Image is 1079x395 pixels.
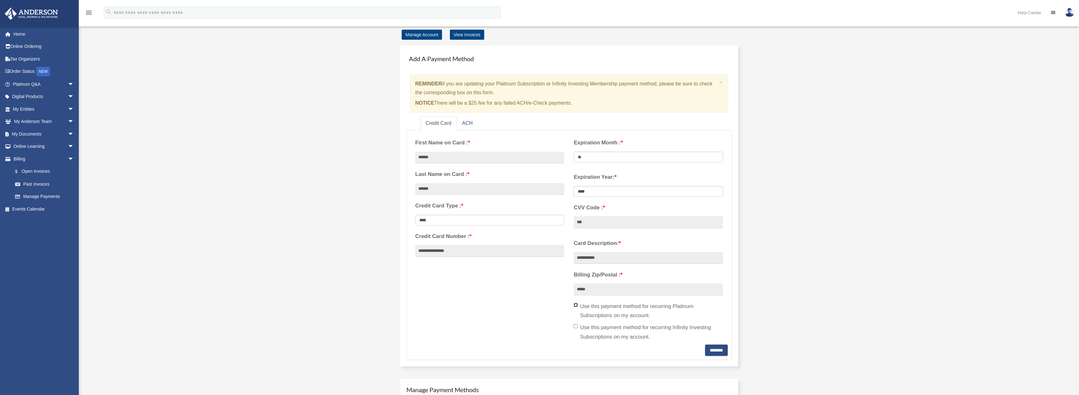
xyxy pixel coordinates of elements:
[68,128,80,141] span: arrow_drop_down
[406,385,732,394] h4: Manage Payment Methods
[85,11,93,16] a: menu
[574,270,723,280] label: Billing Zip/Postal :
[406,52,732,66] h4: Add A Payment Method
[574,239,723,248] label: Card Description:
[457,116,478,131] a: ACH
[415,99,717,107] p: There will be a $25 fee for any failed ACH/e-Check payments.
[9,178,83,190] a: Past Invoices
[68,140,80,153] span: arrow_drop_down
[9,165,83,178] a: $Open Invoices
[4,140,83,153] a: Online Learningarrow_drop_down
[4,153,83,165] a: Billingarrow_drop_down
[4,203,83,215] a: Events Calendar
[4,40,83,53] a: Online Ordering
[574,303,578,307] input: Use this payment method for recurring Platinum Subscriptions on my account.
[402,30,442,40] a: Manage Account
[4,103,83,115] a: My Entitiesarrow_drop_down
[415,201,564,211] label: Credit Card Type :
[4,115,83,128] a: My Anderson Teamarrow_drop_down
[719,79,723,85] button: Close
[36,67,50,76] div: NEW
[574,302,723,321] label: Use this payment method for recurring Platinum Subscriptions on my account.
[68,78,80,91] span: arrow_drop_down
[421,116,456,131] a: Credit Card
[3,8,60,20] img: Anderson Advisors Platinum Portal
[4,28,83,40] a: Home
[85,9,93,16] i: menu
[4,65,83,78] a: Order StatusNEW
[68,115,80,128] span: arrow_drop_down
[574,138,723,148] label: Expiration Month :
[68,153,80,166] span: arrow_drop_down
[4,53,83,65] a: Tax Organizers
[19,168,22,176] span: $
[574,203,723,212] label: CVV Code :
[4,128,83,140] a: My Documentsarrow_drop_down
[719,78,723,86] span: ×
[105,9,112,15] i: search
[574,324,578,328] input: Use this payment method for recurring Infinity Investing Subscriptions on my account.
[415,138,564,148] label: First Name on Card :
[415,170,564,179] label: Last Name on Card :
[68,103,80,116] span: arrow_drop_down
[574,323,723,342] label: Use this payment method for recurring Infinity Investing Subscriptions on my account.
[450,30,484,40] a: View Invoices
[415,232,564,241] label: Credit Card Number :
[574,172,723,182] label: Expiration Year:
[68,90,80,103] span: arrow_drop_down
[4,90,83,103] a: Digital Productsarrow_drop_down
[9,190,80,203] a: Manage Payments
[415,81,442,86] strong: REMINDER
[410,74,728,113] div: if you are updating your Platinum Subscription or Infinity Investing Membership payment method, p...
[415,100,434,106] strong: NOTICE
[4,78,83,90] a: Platinum Q&Aarrow_drop_down
[1065,8,1074,17] img: User Pic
